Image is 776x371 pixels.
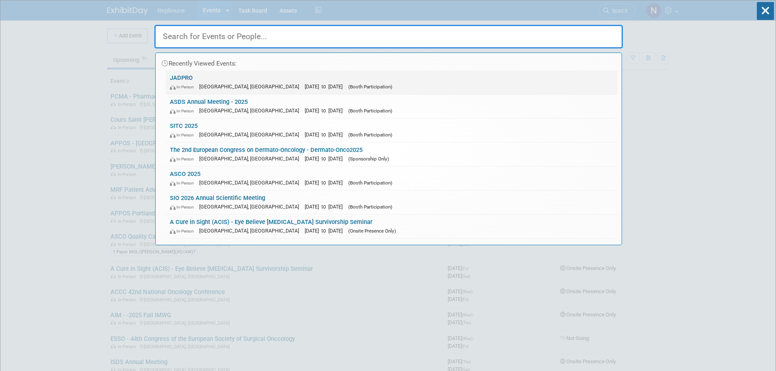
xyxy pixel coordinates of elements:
span: [DATE] to [DATE] [305,156,347,162]
span: In-Person [170,108,198,114]
a: ASCO 2025 In-Person [GEOGRAPHIC_DATA], [GEOGRAPHIC_DATA] [DATE] to [DATE] (Booth Participation) [166,167,618,190]
div: Recently Viewed Events: [160,53,618,70]
span: In-Person [170,180,198,186]
a: JADPRO In-Person [GEOGRAPHIC_DATA], [GEOGRAPHIC_DATA] [DATE] to [DATE] (Booth Participation) [166,70,618,94]
span: [DATE] to [DATE] [305,132,347,138]
span: [DATE] to [DATE] [305,228,347,234]
span: (Booth Participation) [348,84,392,90]
span: [DATE] to [DATE] [305,180,347,186]
span: In-Person [170,228,198,234]
a: SIO 2026 Annual Scientific Meeting In-Person [GEOGRAPHIC_DATA], [GEOGRAPHIC_DATA] [DATE] to [DATE... [166,191,618,214]
span: (Booth Participation) [348,132,392,138]
span: (Sponsorship Only) [348,156,389,162]
span: (Booth Participation) [348,204,392,210]
span: [GEOGRAPHIC_DATA], [GEOGRAPHIC_DATA] [199,83,303,90]
span: [GEOGRAPHIC_DATA], [GEOGRAPHIC_DATA] [199,180,303,186]
span: [DATE] to [DATE] [305,204,347,210]
span: (Booth Participation) [348,108,392,114]
a: A Cure in Sight (ACIS) - Eye Believe [MEDICAL_DATA] Survivorship Seminar In-Person [GEOGRAPHIC_DA... [166,215,618,238]
span: [GEOGRAPHIC_DATA], [GEOGRAPHIC_DATA] [199,132,303,138]
span: In-Person [170,156,198,162]
a: ASDS Annual Meeting - 2025 In-Person [GEOGRAPHIC_DATA], [GEOGRAPHIC_DATA] [DATE] to [DATE] (Booth... [166,94,618,118]
span: In-Person [170,84,198,90]
span: [DATE] to [DATE] [305,108,347,114]
input: Search for Events or People... [154,25,623,48]
span: (Booth Participation) [348,180,392,186]
span: In-Person [170,204,198,210]
span: [GEOGRAPHIC_DATA], [GEOGRAPHIC_DATA] [199,156,303,162]
a: SITC 2025 In-Person [GEOGRAPHIC_DATA], [GEOGRAPHIC_DATA] [DATE] to [DATE] (Booth Participation) [166,119,618,142]
span: [GEOGRAPHIC_DATA], [GEOGRAPHIC_DATA] [199,228,303,234]
span: [DATE] to [DATE] [305,83,347,90]
span: [GEOGRAPHIC_DATA], [GEOGRAPHIC_DATA] [199,204,303,210]
span: [GEOGRAPHIC_DATA], [GEOGRAPHIC_DATA] [199,108,303,114]
a: The 2nd European Congress on Dermato-Oncology - Dermato-Onco2025 In-Person [GEOGRAPHIC_DATA], [GE... [166,143,618,166]
span: (Onsite Presence Only) [348,228,396,234]
span: In-Person [170,132,198,138]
